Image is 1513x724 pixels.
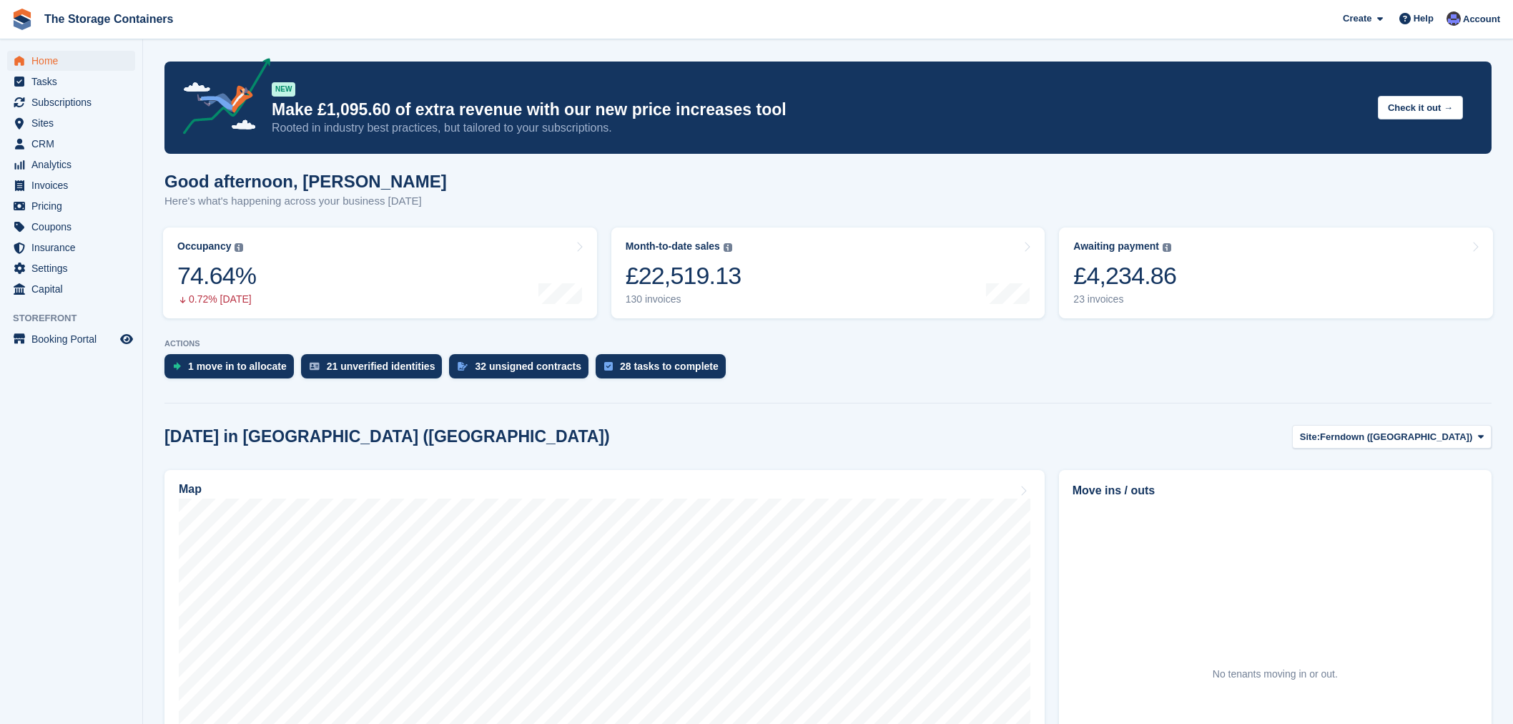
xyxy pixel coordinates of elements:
span: Settings [31,258,117,278]
a: Occupancy 74.64% 0.72% [DATE] [163,228,597,318]
a: Month-to-date sales £22,519.13 130 invoices [611,228,1045,318]
img: icon-info-grey-7440780725fd019a000dd9b08b2336e03edf1995a4989e88bcd33f0948082b44.svg [235,243,243,252]
h1: Good afternoon, [PERSON_NAME] [164,172,447,191]
div: 130 invoices [626,293,741,305]
span: Insurance [31,238,117,258]
span: Pricing [31,196,117,216]
p: Here's what's happening across your business [DATE] [164,193,447,210]
button: Site: Ferndown ([GEOGRAPHIC_DATA]) [1292,425,1492,449]
div: Awaiting payment [1073,240,1159,253]
div: NEW [272,82,295,97]
button: Check it out → [1378,96,1463,119]
a: menu [7,51,135,71]
span: Invoices [31,175,117,195]
a: menu [7,134,135,154]
img: contract_signature_icon-13c848040528278c33f63329250d36e43548de30e8caae1d1a13099fd9432cc5.svg [458,362,468,371]
span: Site: [1300,430,1320,444]
span: Booking Portal [31,329,117,349]
div: Occupancy [177,240,231,253]
span: Analytics [31,155,117,175]
p: Make £1,095.60 of extra revenue with our new price increases tool [272,99,1366,120]
a: menu [7,72,135,92]
a: 21 unverified identities [301,354,450,386]
span: Storefront [13,311,142,326]
img: price-adjustments-announcement-icon-8257ccfd72463d97f412b2fc003d46551f7dbcb40ab6d574587a9cd5c0d94... [171,58,271,140]
a: menu [7,329,135,349]
a: menu [7,258,135,278]
a: menu [7,279,135,299]
div: 0.72% [DATE] [177,293,256,305]
img: task-75834270c22a3079a89374b754ae025e5fb1db73e45f91037f5363f120a921f8.svg [604,362,613,371]
img: icon-info-grey-7440780725fd019a000dd9b08b2336e03edf1995a4989e88bcd33f0948082b44.svg [1163,243,1171,252]
div: 32 unsigned contracts [475,361,581,372]
p: ACTIONS [164,339,1492,348]
div: 1 move in to allocate [188,361,287,372]
span: Ferndown ([GEOGRAPHIC_DATA]) [1320,430,1472,444]
img: verify_identity-adf6edd0f0f0b5bbfe63781bf79b02c33cf7c696d77639b501bdc392416b5a36.svg [310,362,320,371]
div: Month-to-date sales [626,240,720,253]
a: Awaiting payment £4,234.86 23 invoices [1059,228,1493,318]
a: menu [7,155,135,175]
div: No tenants moving in or out. [1213,667,1338,682]
div: £22,519.13 [626,261,741,290]
h2: Move ins / outs [1073,482,1478,499]
span: Create [1343,11,1371,26]
a: menu [7,175,135,195]
a: 1 move in to allocate [164,354,301,386]
span: Subscriptions [31,92,117,112]
h2: [DATE] in [GEOGRAPHIC_DATA] ([GEOGRAPHIC_DATA]) [164,427,610,446]
div: 74.64% [177,261,256,290]
span: Home [31,51,117,71]
img: stora-icon-8386f47178a22dfd0bd8f6a31ec36ba5ce8667c1dd55bd0f319d3a0aa187defe.svg [11,9,33,30]
div: 23 invoices [1073,293,1176,305]
img: Dan Excell [1447,11,1461,26]
a: 28 tasks to complete [596,354,733,386]
div: 21 unverified identities [327,361,435,372]
span: Account [1463,12,1500,26]
a: 32 unsigned contracts [449,354,596,386]
span: Sites [31,113,117,133]
a: The Storage Containers [39,7,179,31]
div: 28 tasks to complete [620,361,719,372]
h2: Map [179,483,202,496]
span: Capital [31,279,117,299]
span: Tasks [31,72,117,92]
p: Rooted in industry best practices, but tailored to your subscriptions. [272,120,1366,136]
a: menu [7,196,135,216]
span: Coupons [31,217,117,237]
a: menu [7,92,135,112]
a: menu [7,238,135,258]
span: CRM [31,134,117,154]
img: move_ins_to_allocate_icon-fdf77a2bb77ea45bf5b3d319d69a93e2d87916cf1d5bf7949dd705db3b84f3ca.svg [173,362,181,371]
span: Help [1414,11,1434,26]
img: icon-info-grey-7440780725fd019a000dd9b08b2336e03edf1995a4989e88bcd33f0948082b44.svg [724,243,732,252]
a: menu [7,217,135,237]
a: Preview store [118,331,135,348]
a: menu [7,113,135,133]
div: £4,234.86 [1073,261,1176,290]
